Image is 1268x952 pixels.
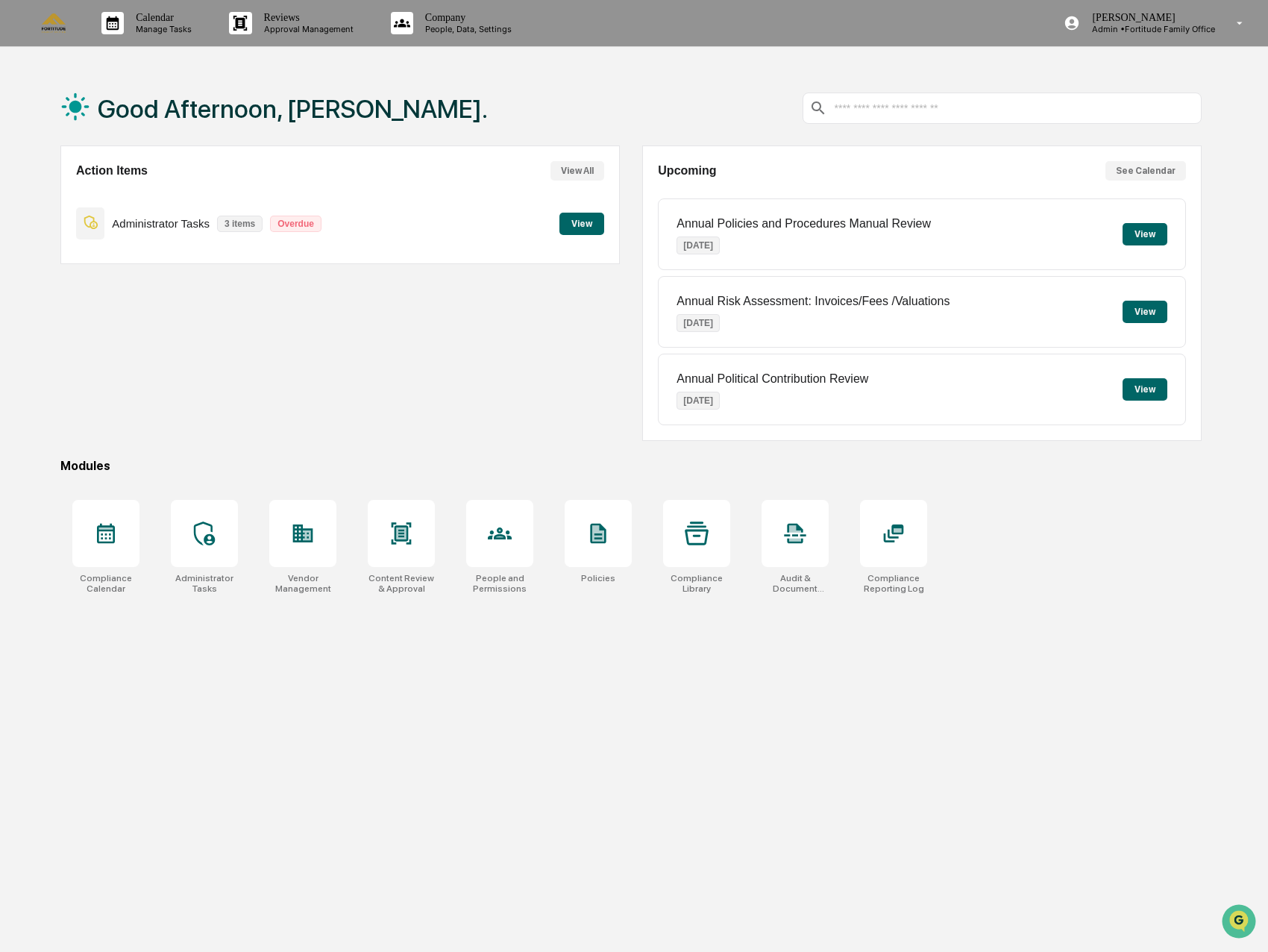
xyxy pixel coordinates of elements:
[105,329,181,341] a: Powered byPylon
[102,259,191,286] a: 🗄️Attestations
[67,129,205,141] div: We're available if you need us!
[254,119,272,137] button: Start new chat
[466,573,533,594] div: People and Permissions
[252,24,361,34] p: Approval Management
[9,259,102,286] a: 🖐️Preclearance
[1123,223,1167,245] button: View
[36,13,72,32] img: logo
[677,295,950,308] p: Annual Risk Assessment: Invoices/Fees /Valuations
[171,573,238,594] div: Administrator Tasks
[30,293,94,308] span: Data Lookup
[1220,903,1261,943] iframe: Open customer support
[677,237,720,254] p: [DATE]
[559,216,604,230] a: View
[15,166,95,178] div: Past conversations
[252,12,361,24] p: Reviews
[677,392,720,410] p: [DATE]
[368,573,435,594] div: Content Review & Approval
[9,287,100,314] a: 🔎Data Lookup
[124,203,129,215] span: •
[677,372,868,386] p: Annual Political Contribution Review
[270,216,321,232] p: Overdue
[76,164,148,178] h2: Action Items
[15,266,27,278] div: 🖐️
[1123,378,1167,401] button: View
[413,24,519,34] p: People, Data, Settings
[663,573,730,594] div: Compliance Library
[15,189,39,213] img: Jack Rasmussen
[108,266,120,278] div: 🗄️
[269,573,336,594] div: Vendor Management
[860,573,927,594] div: Compliance Reporting Log
[132,203,163,215] span: [DATE]
[30,204,42,216] img: 1746055101610-c473b297-6a78-478c-a979-82029cc54cd1
[658,164,716,178] h2: Upcoming
[15,31,272,55] p: How can we help?
[67,114,245,129] div: Start new chat
[124,24,199,34] p: Manage Tasks
[124,12,199,24] p: Calendar
[1080,12,1215,24] p: [PERSON_NAME]
[123,265,185,280] span: Attestations
[60,459,1202,473] div: Modules
[217,216,263,232] p: 3 items
[677,217,931,231] p: Annual Policies and Procedures Manual Review
[30,265,96,280] span: Preclearance
[46,203,121,215] span: [PERSON_NAME]
[15,295,27,307] div: 🔎
[550,161,604,181] button: View All
[39,68,246,84] input: Clear
[1080,24,1215,34] p: Admin • Fortitude Family Office
[31,114,58,141] img: 8933085812038_c878075ebb4cc5468115_72.jpg
[559,213,604,235] button: View
[98,94,488,124] h1: Good Afternoon, [PERSON_NAME].
[1123,301,1167,323] button: View
[112,217,210,230] p: Administrator Tasks
[762,573,829,594] div: Audit & Document Logs
[1105,161,1186,181] button: See Calendar
[413,12,519,24] p: Company
[231,163,272,181] button: See all
[677,314,720,332] p: [DATE]
[581,573,615,583] div: Policies
[72,573,139,594] div: Compliance Calendar
[148,330,181,341] span: Pylon
[15,114,42,141] img: 1746055101610-c473b297-6a78-478c-a979-82029cc54cd1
